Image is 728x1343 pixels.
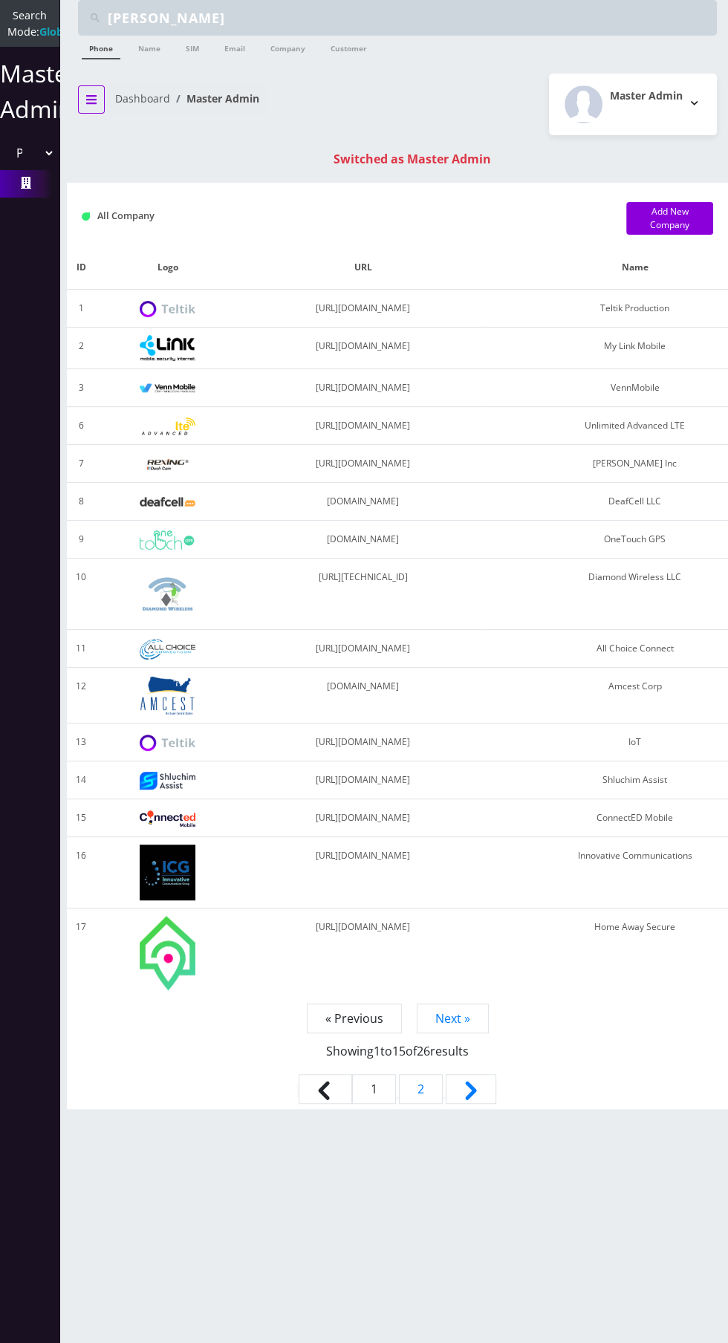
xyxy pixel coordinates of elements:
a: Next &raquo; [446,1074,496,1104]
a: Customer [323,36,374,58]
img: OneTouch GPS [140,530,195,550]
td: [URL][DOMAIN_NAME] [241,328,487,369]
strong: Global [39,25,73,39]
td: 16 [67,837,95,908]
a: Dashboard [115,91,170,105]
td: 12 [67,668,95,723]
a: Name [131,36,168,58]
td: [URL][DOMAIN_NAME] [241,445,487,483]
img: Amcest Corp [140,675,195,715]
img: Home Away Secure [140,916,195,990]
td: [URL][DOMAIN_NAME] [241,290,487,328]
td: 1 [67,290,95,328]
a: Next » [417,1004,489,1033]
a: Go to page 2 [399,1074,443,1104]
span: &laquo; Previous [299,1074,352,1104]
img: ConnectED Mobile [140,810,195,827]
li: Master Admin [170,91,259,106]
td: 3 [67,369,95,407]
td: [URL][DOMAIN_NAME] [241,837,487,908]
td: 11 [67,630,95,668]
img: My Link Mobile [140,335,195,361]
th: ID [67,246,95,290]
a: SIM [178,36,207,58]
th: URL [241,246,487,290]
td: 17 [67,908,95,998]
a: Email [217,36,253,58]
img: IoT [140,735,195,752]
td: [URL][DOMAIN_NAME] [241,630,487,668]
th: Logo [95,246,240,290]
td: [URL][DOMAIN_NAME] [241,723,487,761]
td: 13 [67,723,95,761]
nav: Page navigation example [67,1009,728,1109]
p: Showing to of results [82,1027,713,1060]
td: 2 [67,328,95,369]
span: 26 [417,1043,430,1059]
a: Add New Company [626,202,713,235]
td: [URL][DOMAIN_NAME] [241,799,487,837]
a: Company [263,36,313,58]
span: 1 [374,1043,380,1059]
td: [URL][DOMAIN_NAME] [241,761,487,799]
td: 9 [67,521,95,559]
img: All Company [82,212,90,221]
img: Teltik Production [140,301,195,318]
span: 1 [352,1074,396,1104]
h1: All Company [82,210,604,221]
td: [DOMAIN_NAME] [241,668,487,723]
h2: Master Admin [610,90,683,103]
button: Master Admin [549,74,717,135]
img: All Choice Connect [140,639,195,659]
span: « Previous [307,1004,402,1033]
nav: Pagination Navigation [82,1009,713,1109]
span: Search Mode: [7,8,73,39]
img: Rexing Inc [140,458,195,472]
img: Innovative Communications [140,845,195,900]
img: DeafCell LLC [140,497,195,507]
td: 8 [67,483,95,521]
span: 15 [392,1043,406,1059]
td: 15 [67,799,95,837]
nav: breadcrumb [78,83,386,126]
img: Diamond Wireless LLC [140,566,195,622]
img: Unlimited Advanced LTE [140,417,195,436]
input: Search Teltik [108,4,713,32]
img: VennMobile [140,383,195,394]
td: [DOMAIN_NAME] [241,483,487,521]
td: 7 [67,445,95,483]
td: 6 [67,407,95,445]
a: Phone [82,36,120,59]
td: [URL][DOMAIN_NAME] [241,908,487,998]
td: 14 [67,761,95,799]
img: Shluchim Assist [140,772,195,789]
td: [DOMAIN_NAME] [241,521,487,559]
td: 10 [67,559,95,630]
td: [URL][DOMAIN_NAME] [241,369,487,407]
td: [URL][DOMAIN_NAME] [241,407,487,445]
td: [URL][TECHNICAL_ID] [241,559,487,630]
